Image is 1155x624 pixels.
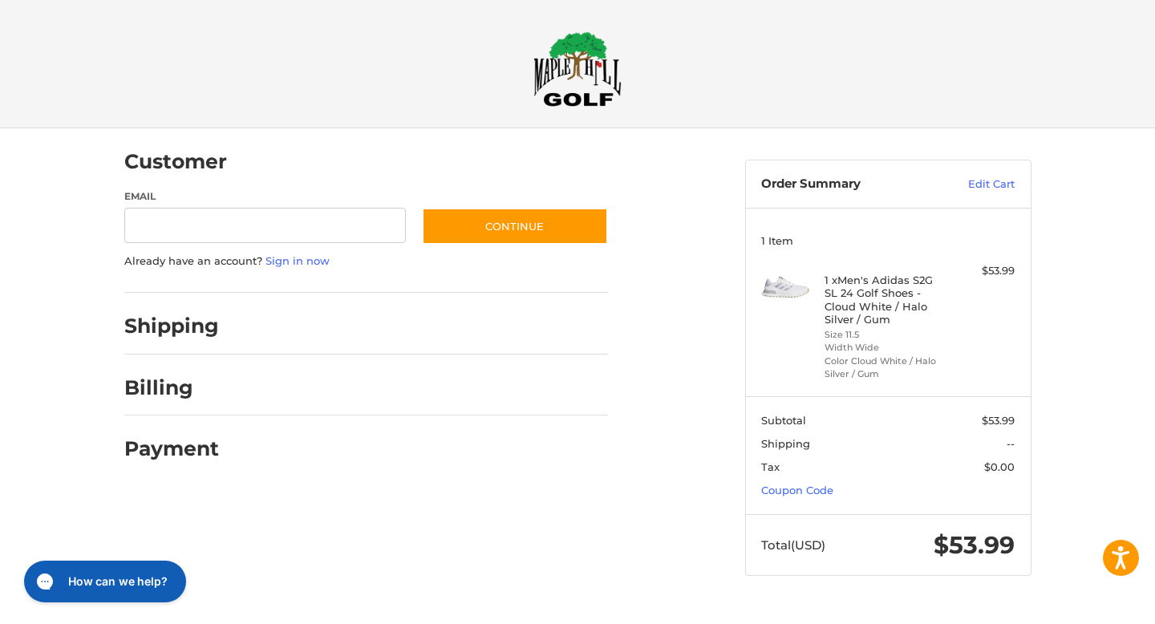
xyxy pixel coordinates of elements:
li: Color Cloud White / Halo Silver / Gum [825,355,947,381]
h2: Customer [124,149,227,174]
div: $53.99 [951,263,1015,279]
button: Continue [422,208,608,245]
li: Size 11.5 [825,328,947,342]
span: Total (USD) [761,537,825,553]
h2: Shipping [124,314,219,338]
h2: Payment [124,436,219,461]
iframe: Gorgias live chat messenger [16,555,191,608]
a: Edit Cart [934,176,1015,192]
a: Coupon Code [761,484,833,496]
label: Email [124,189,407,204]
iframe: Google Customer Reviews [1023,581,1155,624]
span: $53.99 [982,414,1015,427]
span: $0.00 [984,460,1015,473]
h3: 1 Item [761,234,1015,247]
span: Tax [761,460,780,473]
a: Sign in now [265,254,330,267]
h3: Order Summary [761,176,934,192]
h2: Billing [124,375,218,400]
h4: 1 x Men's Adidas S2G SL 24 Golf Shoes - Cloud White / Halo Silver / Gum [825,274,947,326]
span: $53.99 [934,530,1015,560]
img: Maple Hill Golf [533,31,622,107]
p: Already have an account? [124,253,608,269]
span: Shipping [761,437,810,450]
span: Subtotal [761,414,806,427]
span: -- [1007,437,1015,450]
li: Width Wide [825,341,947,355]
